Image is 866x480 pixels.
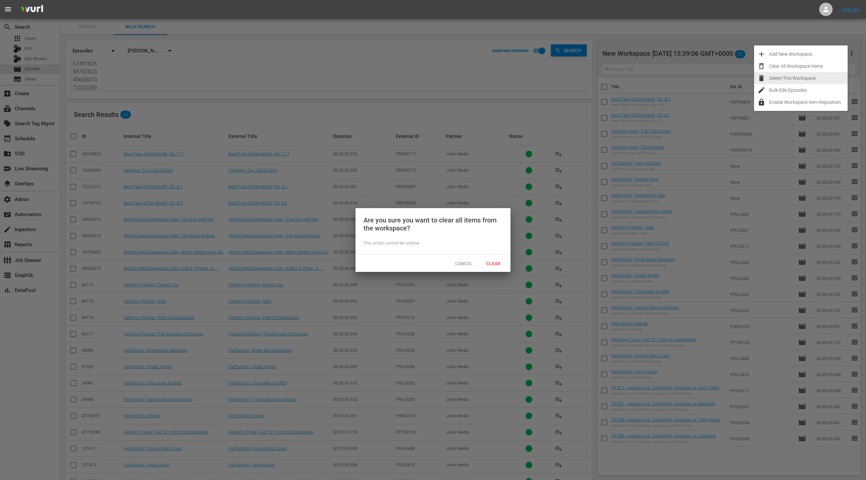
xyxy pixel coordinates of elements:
[757,98,765,106] span: lock
[769,84,848,96] div: Bulk Edit Episodes
[16,2,48,17] img: ans4CAIJ8jUAAAAAAAAAAAAAAAAAAAAAAAAgQb4GAAAAAAAAAAAAAAAAAAAAAAAAJMjXAAAAAAAAAAAAAAAAAAAAAAAAgAT5G...
[769,96,848,108] div: Enable Workspace Item Reposition
[769,72,848,84] div: Delete This Workspace
[842,7,860,12] a: Sign Out
[364,240,502,247] div: This action cannot be undone.
[757,74,765,82] span: delete
[4,5,12,13] span: menu
[449,257,478,269] button: Cancel
[364,216,502,232] div: Are you sure you want to clear all items from the workspace?
[757,50,765,58] span: add
[478,257,508,269] button: Clear
[769,48,848,60] div: Add New Workspace
[481,261,506,266] span: Clear
[450,261,478,266] span: Cancel
[769,60,848,72] div: Clear All Workspace Items
[757,86,765,94] span: edit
